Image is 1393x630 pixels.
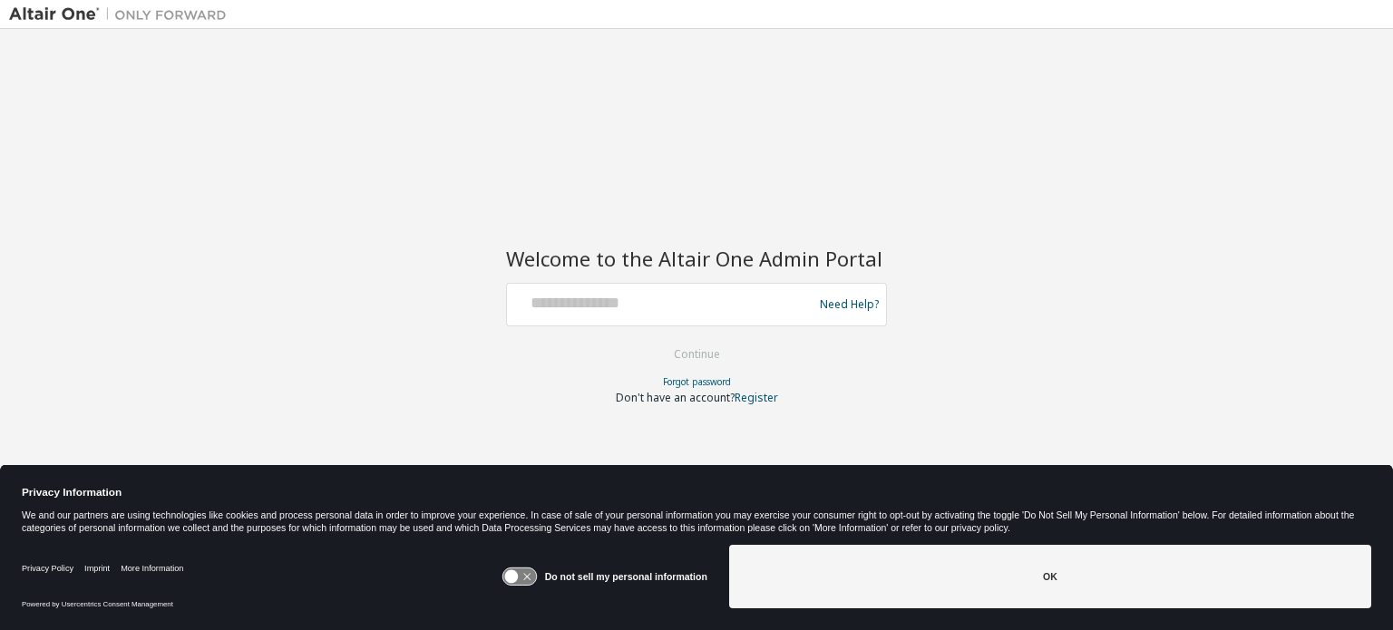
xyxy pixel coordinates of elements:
a: Forgot password [663,375,731,388]
a: Register [735,390,778,405]
img: Altair One [9,5,236,24]
span: Don't have an account? [616,390,735,405]
a: Need Help? [820,304,879,305]
h2: Welcome to the Altair One Admin Portal [506,246,887,271]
